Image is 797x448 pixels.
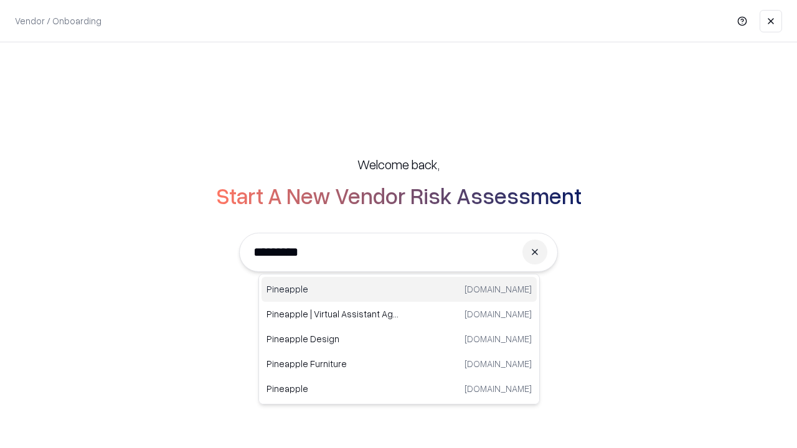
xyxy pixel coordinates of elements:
h2: Start A New Vendor Risk Assessment [216,183,582,208]
div: Suggestions [258,274,540,404]
p: [DOMAIN_NAME] [465,332,532,345]
p: [DOMAIN_NAME] [465,307,532,320]
p: Vendor / Onboarding [15,14,101,27]
p: Pineapple Furniture [266,357,399,370]
p: [DOMAIN_NAME] [465,357,532,370]
p: Pineapple Design [266,332,399,345]
p: Pineapple [266,382,399,395]
p: [DOMAIN_NAME] [465,282,532,296]
p: [DOMAIN_NAME] [465,382,532,395]
p: Pineapple [266,282,399,296]
h5: Welcome back, [357,156,440,173]
p: Pineapple | Virtual Assistant Agency [266,307,399,320]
